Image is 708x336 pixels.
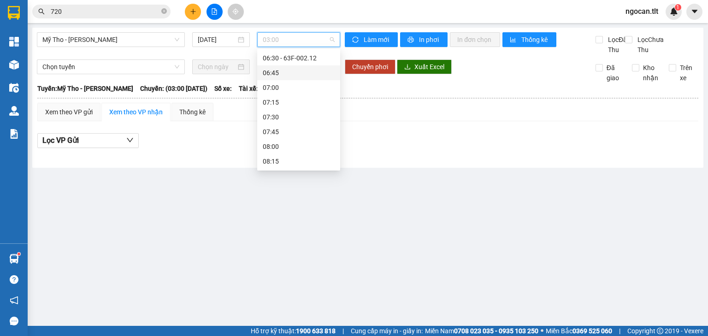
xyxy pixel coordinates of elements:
sup: 1 [18,253,20,255]
span: Lọc Chưa Thu [634,35,669,55]
span: notification [10,296,18,305]
span: Hỗ trợ kỹ thuật: [251,326,336,336]
button: Chuyển phơi [345,59,395,74]
div: Xem theo VP gửi [45,107,93,117]
span: close-circle [161,7,167,16]
img: logo-vxr [8,6,20,20]
span: In phơi [419,35,440,45]
span: Kho nhận [639,63,662,83]
div: Thống kê [179,107,206,117]
span: printer [407,36,415,44]
span: Đã giao [603,63,625,83]
span: plus [190,8,196,15]
button: In đơn chọn [450,32,500,47]
div: 07:45 [263,127,335,137]
img: dashboard-icon [9,37,19,47]
button: printerIn phơi [400,32,448,47]
span: sync [352,36,360,44]
div: 07:15 [263,97,335,107]
sup: 1 [675,4,681,11]
span: Miền Nam [425,326,538,336]
button: aim [228,4,244,20]
strong: 0369 525 060 [572,327,612,335]
span: Trên xe [676,63,699,83]
span: message [10,317,18,325]
img: warehouse-icon [9,83,19,93]
strong: 1900 633 818 [296,327,336,335]
span: Chuyến: (03:00 [DATE]) [140,83,207,94]
span: 1 [676,4,679,11]
button: Lọc VP Gửi [37,133,139,148]
input: Chọn ngày [198,62,236,72]
button: plus [185,4,201,20]
strong: 0708 023 035 - 0935 103 250 [454,327,538,335]
div: 08:00 [263,141,335,152]
img: warehouse-icon [9,254,19,264]
input: 14/10/2025 [198,35,236,45]
div: 06:30 - 63F-002.12 [263,53,335,63]
span: Tài xế: [239,83,258,94]
div: 08:15 [263,156,335,166]
span: file-add [211,8,218,15]
span: caret-down [690,7,699,16]
span: down [126,136,134,144]
span: | [342,326,344,336]
button: downloadXuất Excel [397,59,452,74]
span: 03:00 [263,33,335,47]
img: solution-icon [9,129,19,139]
span: Làm mới [364,35,390,45]
div: Xem theo VP nhận [109,107,163,117]
span: ⚪️ [541,329,543,333]
button: caret-down [686,4,702,20]
span: Chọn tuyến [42,60,179,74]
span: ngocan.tlt [618,6,666,17]
span: Số xe: [214,83,232,94]
input: Tìm tên, số ĐT hoặc mã đơn [51,6,159,17]
span: close-circle [161,8,167,14]
span: Mỹ Tho - Hồ Chí Minh [42,33,179,47]
span: search [38,8,45,15]
div: 07:00 [263,83,335,93]
span: question-circle [10,275,18,284]
img: warehouse-icon [9,106,19,116]
span: Thống kê [521,35,549,45]
img: icon-new-feature [670,7,678,16]
span: bar-chart [510,36,518,44]
span: | [619,326,620,336]
span: copyright [657,328,663,334]
img: warehouse-icon [9,60,19,70]
button: file-add [206,4,223,20]
div: 07:30 [263,112,335,122]
span: aim [232,8,239,15]
button: bar-chartThống kê [502,32,556,47]
b: Tuyến: Mỹ Tho - [PERSON_NAME] [37,85,133,92]
span: Miền Bắc [546,326,612,336]
span: Lọc VP Gửi [42,135,79,146]
span: Cung cấp máy in - giấy in: [351,326,423,336]
button: syncLàm mới [345,32,398,47]
div: 06:45 [263,68,335,78]
span: Lọc Đã Thu [604,35,628,55]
